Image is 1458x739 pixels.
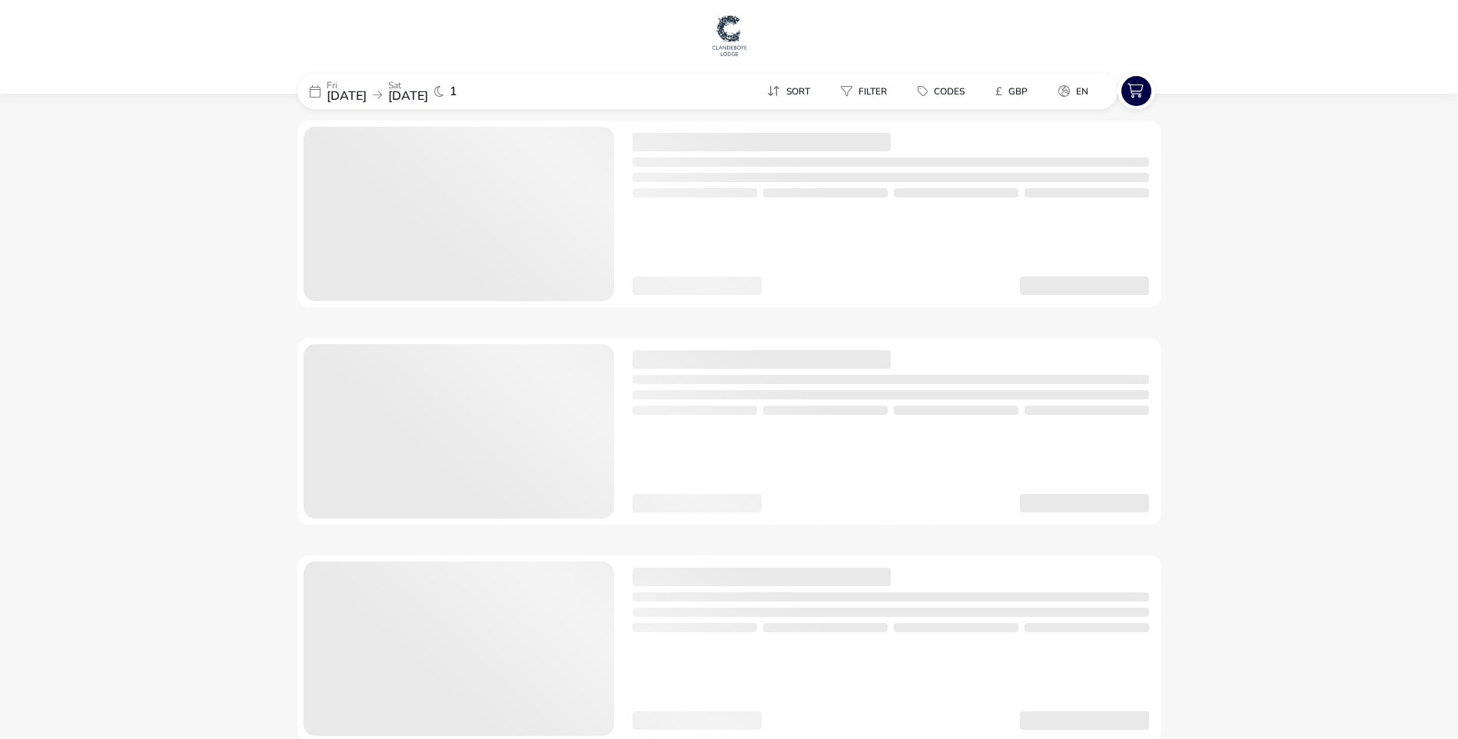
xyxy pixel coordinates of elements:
span: 1 [450,85,457,98]
i: £ [995,84,1002,99]
naf-pibe-menu-bar-item: en [1046,80,1107,102]
span: Sort [786,85,810,98]
img: Main Website [710,12,749,58]
naf-pibe-menu-bar-item: Sort [755,80,829,102]
naf-pibe-menu-bar-item: £GBP [983,80,1046,102]
span: GBP [1008,85,1028,98]
span: [DATE] [327,88,367,104]
naf-pibe-menu-bar-item: Codes [905,80,983,102]
button: Filter [829,80,899,102]
button: Sort [755,80,822,102]
span: [DATE] [388,88,428,104]
button: Codes [905,80,977,102]
button: £GBP [983,80,1040,102]
p: Sat [388,81,428,90]
naf-pibe-menu-bar-item: Filter [829,80,905,102]
div: Fri[DATE]Sat[DATE]1 [297,73,528,109]
span: Filter [859,85,887,98]
span: en [1076,85,1088,98]
button: en [1046,80,1101,102]
span: Codes [934,85,965,98]
p: Fri [327,81,367,90]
